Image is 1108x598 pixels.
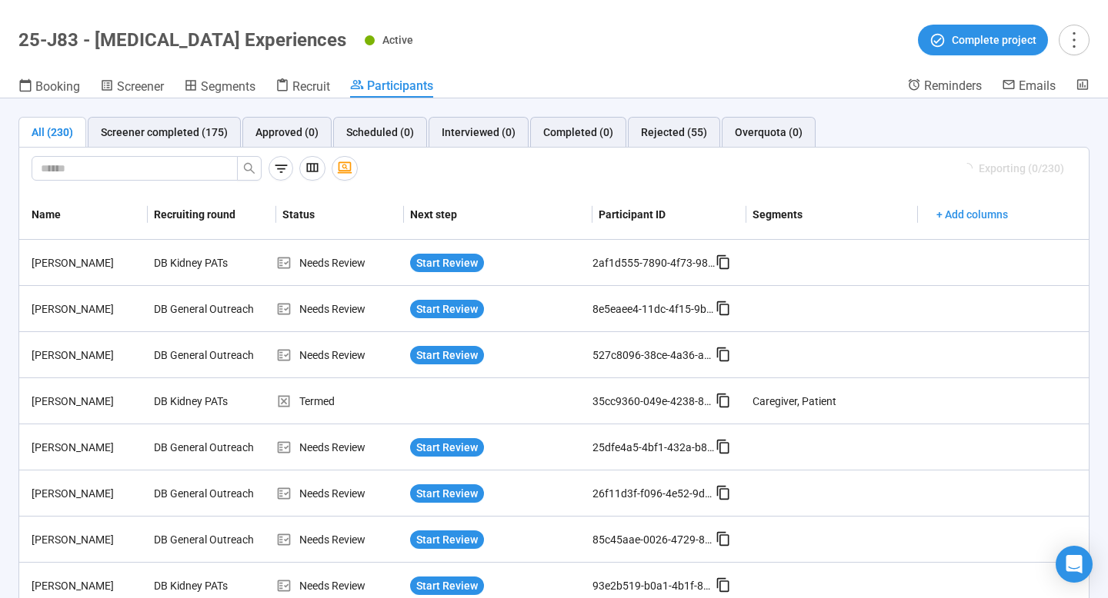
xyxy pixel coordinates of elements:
[148,525,263,554] div: DB General Outreach
[410,346,484,364] button: Start Review
[442,124,516,141] div: Interviewed (0)
[592,393,716,410] div: 35cc9360-049e-4238-8cfa-e6b10656041e
[255,124,319,141] div: Approved (0)
[148,294,263,324] div: DB General Outreach
[148,479,263,508] div: DB General Outreach
[276,439,405,456] div: Needs Review
[753,393,836,410] div: Caregiver, Patient
[592,347,716,364] div: 527c8096-38ce-4a36-aa67-57acb0db057a
[382,34,413,46] span: Active
[276,485,405,502] div: Needs Review
[243,162,255,174] span: search
[100,78,164,98] a: Screener
[1056,546,1093,583] div: Open Intercom Messenger
[148,341,263,370] div: DB General Outreach
[117,79,164,94] span: Screener
[148,387,263,416] div: DB Kidney PATs
[416,577,478,594] span: Start Review
[592,190,746,240] th: Participant ID
[410,300,484,318] button: Start Review
[35,79,80,94] span: Booking
[416,301,478,317] span: Start Review
[237,156,262,181] button: search
[592,254,716,271] div: 2af1d555-7890-4f73-98c5-b10263375ee0
[25,439,148,456] div: [PERSON_NAME]
[592,577,716,594] div: 93e2b519-b0a1-4b1f-8b4b-1fd72da2e85d
[592,301,716,317] div: 8e5eaee4-11dc-4f15-9b19-d66a2b4e5905
[19,190,148,240] th: Name
[25,301,148,317] div: [PERSON_NAME]
[292,79,330,94] span: Recruit
[276,577,405,594] div: Needs Review
[746,190,917,240] th: Segments
[1002,78,1056,96] a: Emails
[979,160,1064,177] span: Exporting (0/230)
[18,29,346,51] h1: 25-J83 - [MEDICAL_DATA] Experiences
[25,347,148,364] div: [PERSON_NAME]
[641,124,707,141] div: Rejected (55)
[410,484,484,503] button: Start Review
[184,78,255,98] a: Segments
[25,254,148,271] div: [PERSON_NAME]
[918,25,1048,55] button: Complete project
[201,79,255,94] span: Segments
[410,438,484,457] button: Start Review
[907,78,982,96] a: Reminders
[416,347,478,364] span: Start Review
[543,124,613,141] div: Completed (0)
[148,433,263,462] div: DB General Outreach
[25,485,148,502] div: [PERSON_NAME]
[410,254,484,272] button: Start Review
[25,393,148,410] div: [PERSON_NAME]
[148,248,263,277] div: DB Kidney PATs
[952,32,1036,48] span: Complete project
[735,124,803,141] div: Overquota (0)
[592,531,716,548] div: 85c45aae-0026-4729-89e0-1d04a003e21a
[416,439,478,456] span: Start Review
[410,576,484,595] button: Start Review
[276,190,405,240] th: Status
[276,531,405,548] div: Needs Review
[25,531,148,548] div: [PERSON_NAME]
[416,485,478,502] span: Start Review
[410,530,484,549] button: Start Review
[346,124,414,141] div: Scheduled (0)
[416,254,478,271] span: Start Review
[276,301,405,317] div: Needs Review
[416,531,478,548] span: Start Review
[949,156,1076,181] button: Exporting (0/230)
[148,190,276,240] th: Recruiting round
[276,393,405,410] div: Termed
[404,190,592,240] th: Next step
[962,163,973,174] span: loading
[924,78,982,93] span: Reminders
[32,124,73,141] div: All (230)
[1019,78,1056,93] span: Emails
[276,347,405,364] div: Needs Review
[101,124,228,141] div: Screener completed (175)
[1059,25,1090,55] button: more
[25,577,148,594] div: [PERSON_NAME]
[592,439,716,456] div: 25dfe4a5-4bf1-432a-b814-bfce0293b28f
[276,254,405,271] div: Needs Review
[367,78,433,93] span: Participants
[1063,29,1084,50] span: more
[924,202,1020,227] button: + Add columns
[350,78,433,98] a: Participants
[275,78,330,98] a: Recruit
[592,485,716,502] div: 26f11d3f-f096-4e52-9d94-e66a57fe8e54
[936,206,1008,223] span: + Add columns
[18,78,80,98] a: Booking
